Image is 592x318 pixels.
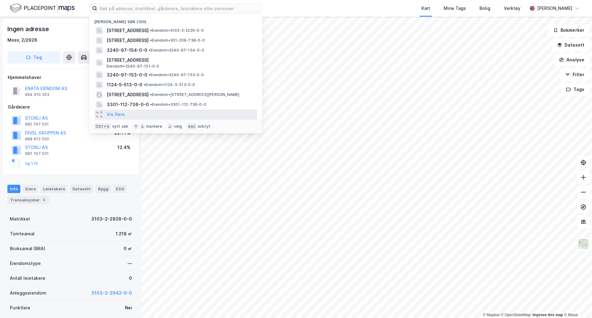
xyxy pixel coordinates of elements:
button: Bokmerker [548,24,590,36]
div: Leietakere [41,185,68,193]
div: Mine Tags [444,5,466,12]
span: • [149,48,150,52]
button: Tags [561,83,590,96]
button: Vis flere [107,111,125,118]
div: Ctrl + k [94,123,111,130]
button: 3103-2-2942-0-0 [91,289,132,297]
span: Eiendom • 3301-112-736-0-0 [150,102,206,107]
div: Kontrollprogram for chat [561,288,592,318]
div: velg [174,124,182,129]
input: Søk på adresse, matrikkel, gårdeiere, leietakere eller personer [97,4,262,13]
div: 1 218 ㎡ [116,230,132,237]
div: Eiendomstype [10,260,41,267]
span: • [149,72,150,77]
div: 0 ㎡ [124,245,132,252]
div: Antall leietakere [10,275,45,282]
div: Info [7,185,20,193]
div: [PERSON_NAME] søk (100) [89,14,262,26]
span: Eiendom • 3103-2-2226-0-0 [150,28,204,33]
div: markere [146,124,162,129]
div: esc [187,123,196,130]
span: • [150,38,152,43]
span: Eiendom • 301-208-738-0-0 [150,38,205,43]
span: • [150,28,152,33]
button: Filter [560,68,590,81]
span: • [144,82,146,87]
div: Bolig [479,5,490,12]
span: Eiendom • 3240-97-151-0-0 [107,64,159,69]
button: Datasett [552,39,590,51]
span: Eiendom • 3240-97-154-0-0 [149,48,204,53]
button: Tag [7,51,60,64]
div: Matrikkel [10,215,30,223]
div: [PERSON_NAME] [537,5,572,12]
span: 1124-5-513-0-0 [107,81,142,89]
img: Z [578,238,589,250]
span: Eiendom • 1124-5-513-0-0 [144,82,195,87]
div: 994 910 353 [25,92,49,97]
div: 12.4% [117,144,130,151]
iframe: Chat Widget [561,288,592,318]
img: logo.f888ab2527a4732fd821a326f86c7f29.svg [10,3,75,14]
div: Hjemmelshaver [8,74,134,81]
span: • [150,102,152,107]
span: 3240-97-153-0-0 [107,71,147,79]
div: Verktøy [504,5,520,12]
span: [STREET_ADDRESS] [107,27,149,34]
div: Bygg [96,185,111,193]
span: Eiendom • [STREET_ADDRESS][PERSON_NAME] [150,92,240,97]
span: [STREET_ADDRESS] [107,91,149,98]
span: [STREET_ADDRESS] [107,37,149,44]
div: 5 [41,197,47,203]
span: 3240-97-154-0-0 [107,47,147,54]
div: Kart [421,5,430,12]
div: 982 747 031 [25,122,49,127]
a: OpenStreetMap [501,313,531,317]
div: — [128,260,132,267]
div: Nei [125,304,132,312]
div: 988 872 520 [25,137,49,142]
span: 3301-112-736-0-0 [107,101,149,108]
div: Eiere [23,185,38,193]
div: Transaksjoner [7,196,50,204]
a: Mapbox [483,313,500,317]
div: 3103-2-2928-0-0 [91,215,132,223]
div: Anleggseiendom [10,289,46,297]
div: 0 [129,275,132,282]
span: [STREET_ADDRESS] [107,56,255,64]
span: • [150,92,152,97]
button: Analyse [554,54,590,66]
div: avbryt [198,124,210,129]
div: Moss, 2/2928 [7,36,37,44]
div: Datasett [70,185,93,193]
div: Ingen adresse [7,24,50,34]
a: Improve this map [532,313,563,317]
div: Tomteareal [10,230,35,237]
div: Gårdeiere [8,103,134,111]
div: 982 747 031 [25,151,49,156]
div: Bruksareal (BRA) [10,245,45,252]
div: nytt søk [112,124,129,129]
span: Eiendom • 3240-97-153-0-0 [149,72,204,77]
div: Punktleie [10,304,30,312]
div: ESG [113,185,127,193]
